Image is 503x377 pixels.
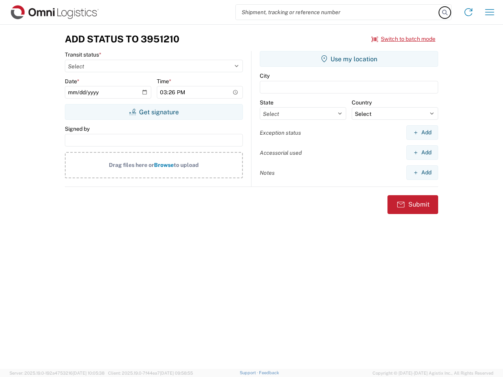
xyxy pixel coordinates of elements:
[260,99,274,106] label: State
[260,129,301,136] label: Exception status
[387,195,438,214] button: Submit
[65,51,101,58] label: Transit status
[373,370,494,377] span: Copyright © [DATE]-[DATE] Agistix Inc., All Rights Reserved
[65,104,243,120] button: Get signature
[108,371,193,375] span: Client: 2025.19.0-7f44ea7
[260,72,270,79] label: City
[65,33,179,45] h3: Add Status to 3951210
[406,165,438,180] button: Add
[73,371,105,375] span: [DATE] 10:05:38
[160,371,193,375] span: [DATE] 09:58:55
[371,33,435,46] button: Switch to batch mode
[157,78,171,85] label: Time
[65,125,90,132] label: Signed by
[259,370,279,375] a: Feedback
[406,125,438,140] button: Add
[240,370,259,375] a: Support
[174,162,199,168] span: to upload
[65,78,79,85] label: Date
[260,51,438,67] button: Use my location
[260,169,275,176] label: Notes
[236,5,439,20] input: Shipment, tracking or reference number
[9,371,105,375] span: Server: 2025.19.0-192a4753216
[406,145,438,160] button: Add
[109,162,154,168] span: Drag files here or
[260,149,302,156] label: Accessorial used
[154,162,174,168] span: Browse
[352,99,372,106] label: Country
